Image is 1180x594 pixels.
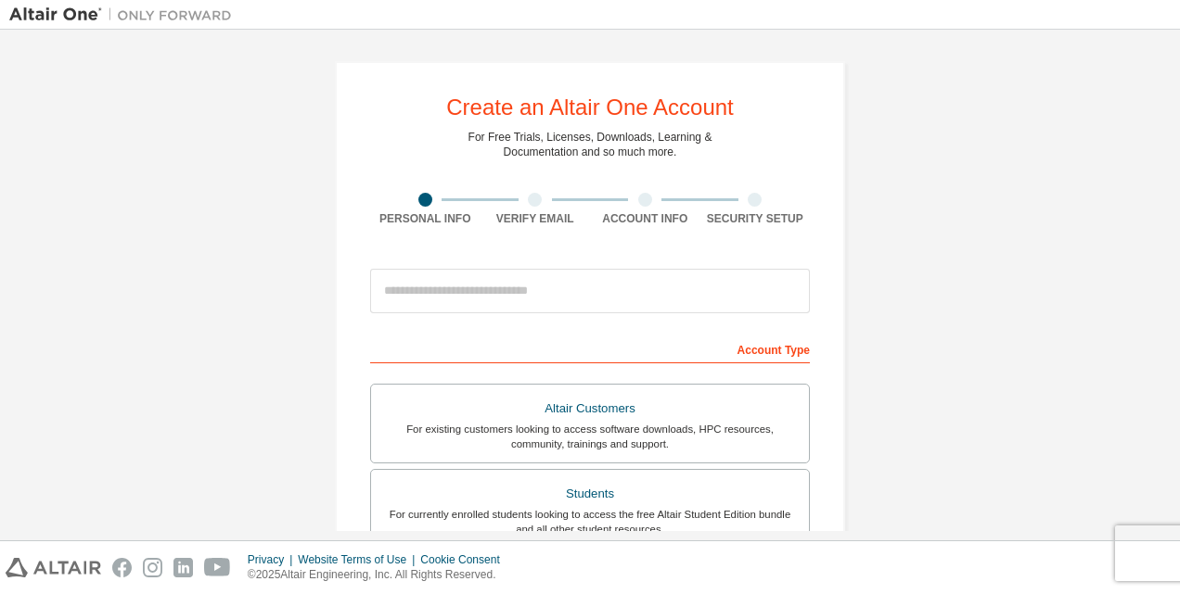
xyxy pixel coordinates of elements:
[143,558,162,577] img: instagram.svg
[112,558,132,577] img: facebook.svg
[173,558,193,577] img: linkedin.svg
[370,211,481,226] div: Personal Info
[382,481,798,507] div: Students
[481,211,591,226] div: Verify Email
[700,211,811,226] div: Security Setup
[420,552,510,567] div: Cookie Consent
[248,552,298,567] div: Privacy
[468,130,712,159] div: For Free Trials, Licenses, Downloads, Learning & Documentation and so much more.
[382,422,798,451] div: For existing customers looking to access software downloads, HPC resources, community, trainings ...
[298,552,420,567] div: Website Terms of Use
[248,567,511,583] p: © 2025 Altair Engineering, Inc. All Rights Reserved.
[382,396,798,422] div: Altair Customers
[6,558,101,577] img: altair_logo.svg
[204,558,231,577] img: youtube.svg
[382,507,798,537] div: For currently enrolled students looking to access the free Altair Student Edition bundle and all ...
[370,334,810,363] div: Account Type
[9,6,241,24] img: Altair One
[446,96,734,119] div: Create an Altair One Account
[590,211,700,226] div: Account Info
